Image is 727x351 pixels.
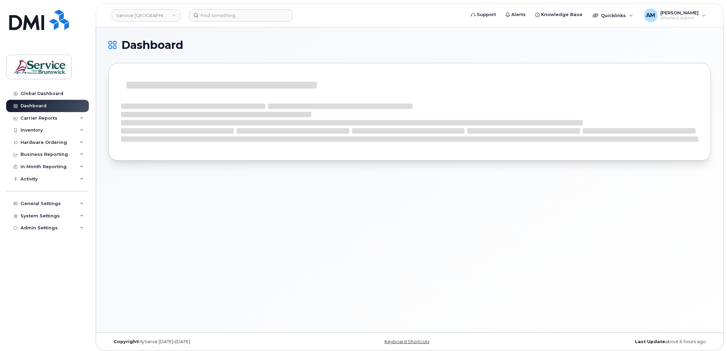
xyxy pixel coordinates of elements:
[510,339,711,345] div: about 6 hours ago
[635,339,665,344] strong: Last Update
[108,339,309,345] div: MyServe [DATE]–[DATE]
[121,40,183,50] span: Dashboard
[113,339,138,344] strong: Copyright
[385,339,429,344] a: Keyboard Shortcuts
